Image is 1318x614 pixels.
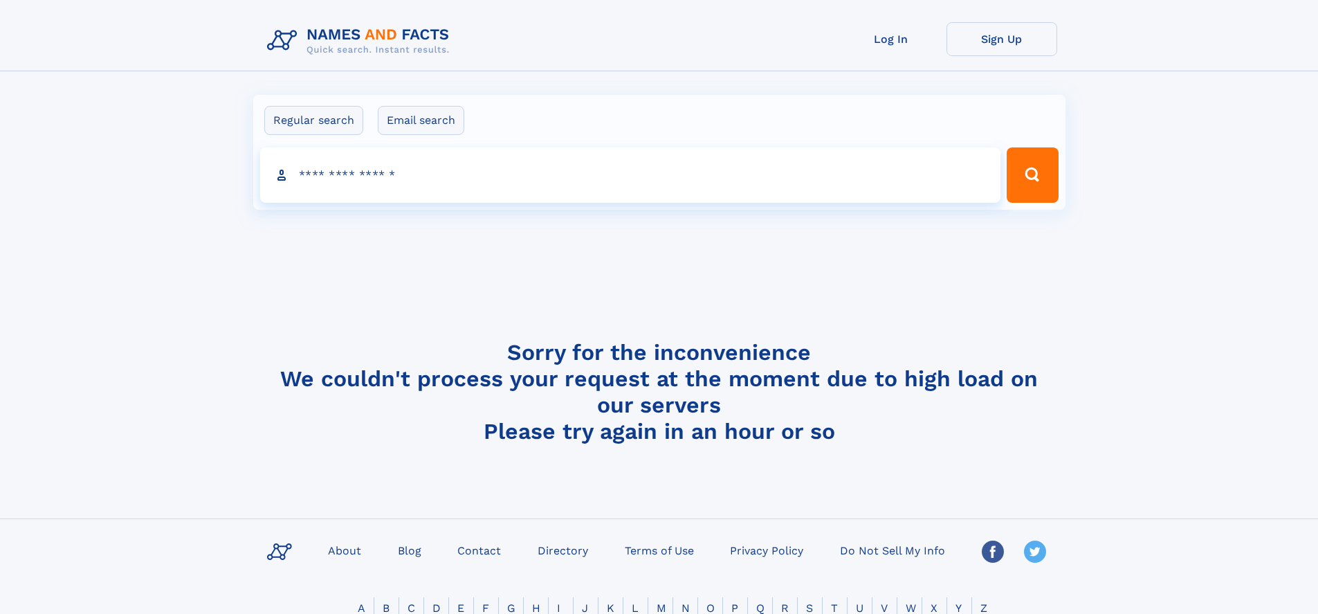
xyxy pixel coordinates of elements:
a: Contact [452,540,506,560]
label: Email search [378,106,464,135]
a: Do Not Sell My Info [834,540,951,560]
a: Log In [836,22,946,56]
a: Privacy Policy [724,540,809,560]
a: Directory [532,540,594,560]
a: Sign Up [946,22,1057,56]
a: Terms of Use [619,540,699,560]
a: Blog [392,540,427,560]
img: Twitter [1024,541,1046,563]
a: About [322,540,367,560]
label: Regular search [264,106,363,135]
h4: Sorry for the inconvenience We couldn't process your request at the moment due to high load on ou... [262,339,1057,444]
img: Facebook [982,541,1004,563]
input: search input [260,147,1001,203]
img: Logo Names and Facts [262,22,461,60]
button: Search Button [1007,147,1058,203]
